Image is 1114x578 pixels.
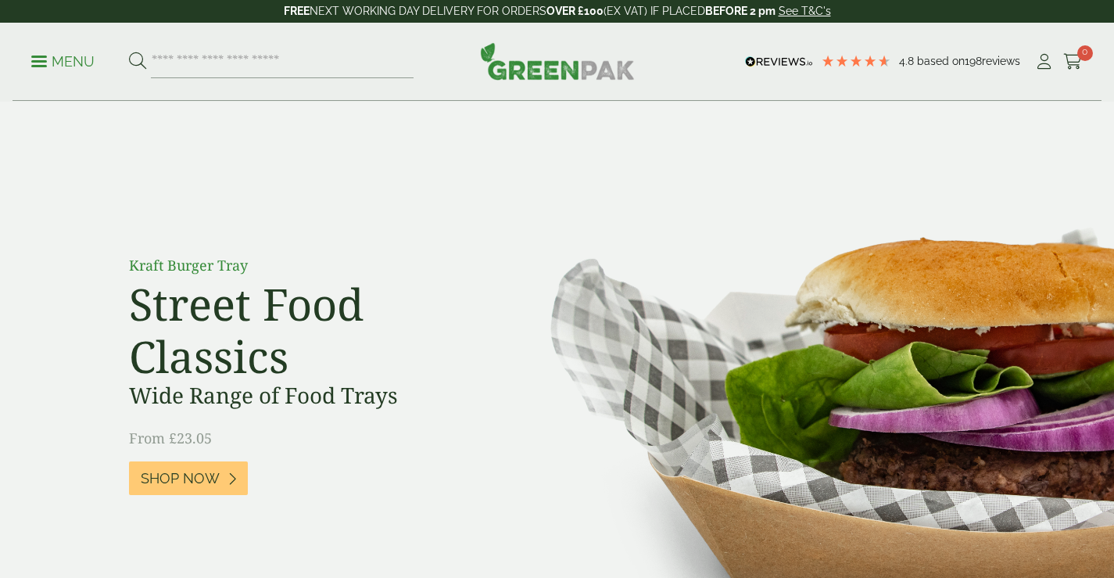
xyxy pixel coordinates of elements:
span: reviews [982,55,1020,67]
span: From £23.05 [129,429,212,447]
a: See T&C's [779,5,831,17]
a: Shop Now [129,461,248,495]
i: My Account [1034,54,1054,70]
div: 4.79 Stars [821,54,891,68]
strong: BEFORE 2 pm [705,5,776,17]
strong: OVER £100 [546,5,604,17]
span: 198 [965,55,982,67]
span: Based on [917,55,965,67]
p: Kraft Burger Tray [129,255,481,276]
span: 0 [1077,45,1093,61]
a: Menu [31,52,95,68]
span: Shop Now [141,470,220,487]
span: 4.8 [899,55,917,67]
h3: Wide Range of Food Trays [129,382,481,409]
h2: Street Food Classics [129,278,481,382]
img: REVIEWS.io [745,56,813,67]
strong: FREE [284,5,310,17]
a: 0 [1063,50,1083,74]
p: Menu [31,52,95,71]
img: GreenPak Supplies [480,42,635,80]
i: Cart [1063,54,1083,70]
